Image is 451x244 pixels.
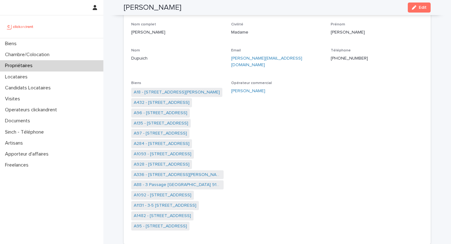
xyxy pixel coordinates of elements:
[331,29,423,36] p: [PERSON_NAME]
[134,110,187,116] a: A96 - [STREET_ADDRESS]
[3,162,34,168] p: Freelances
[419,5,427,10] span: Edit
[3,129,49,135] p: Sinch - Téléphone
[131,55,224,62] p: Dupuich
[3,107,62,113] p: Operateurs clickandrent
[134,130,187,137] a: A97 - [STREET_ADDRESS]
[331,23,345,26] span: Prénom
[5,20,35,33] img: UCB0brd3T0yccxBKYDjQ
[3,52,54,58] p: Chambre/Colocation
[134,192,191,199] a: A1092 - [STREET_ADDRESS]
[231,88,265,94] a: [PERSON_NAME]
[131,81,141,85] span: Biens
[331,55,423,62] p: [PHONE_NUMBER]
[3,151,54,157] p: Apporteur d'affaires
[3,63,38,69] p: Propriétaires
[131,23,156,26] span: Nom complet
[3,118,35,124] p: Documents
[231,23,243,26] span: Civilité
[134,182,221,188] a: A88 - 3 Passage [GEOGRAPHIC_DATA] 91400
[134,213,191,219] a: A1482 - [STREET_ADDRESS]
[331,49,351,52] span: Téléphone
[134,161,189,168] a: A928 - [STREET_ADDRESS]
[134,223,187,230] a: A95 - [STREET_ADDRESS]
[231,56,302,67] a: [PERSON_NAME][EMAIL_ADDRESS][DOMAIN_NAME]
[134,120,188,127] a: A135 - [STREET_ADDRESS]
[131,29,224,36] p: [PERSON_NAME]
[3,41,22,47] p: Biens
[3,140,28,146] p: Artisans
[134,202,196,209] a: A1131 - 3-5 [STREET_ADDRESS]
[134,172,221,178] a: A336 - [STREET_ADDRESS][PERSON_NAME]
[134,141,189,147] a: A284 - [STREET_ADDRESS]
[134,151,191,157] a: A1093 - [STREET_ADDRESS]
[131,49,140,52] span: Nom
[408,3,431,13] button: Edit
[124,3,181,12] h2: [PERSON_NAME]
[231,29,324,36] p: Madame
[3,96,25,102] p: Visites
[3,74,33,80] p: Locataires
[231,49,241,52] span: Email
[134,89,220,96] a: A18 - [STREET_ADDRESS][PERSON_NAME]
[231,81,272,85] span: Opérateur commercial
[3,85,56,91] p: Candidats Locataires
[134,99,189,106] a: A432 - [STREET_ADDRESS]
